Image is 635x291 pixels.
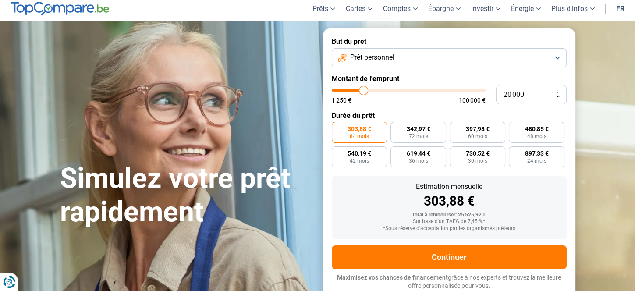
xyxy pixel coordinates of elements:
[332,111,567,120] label: Durée du prêt
[525,126,549,132] span: 480,85 €
[527,134,546,139] span: 48 mois
[468,134,487,139] span: 60 mois
[339,212,560,218] div: Total à rembourser: 25 525,92 €
[11,2,109,16] img: TopCompare
[350,158,369,163] span: 42 mois
[409,158,428,163] span: 36 mois
[468,158,487,163] span: 30 mois
[60,162,312,229] h1: Simulez votre prêt rapidement
[556,91,560,99] span: €
[350,53,394,62] span: Prêt personnel
[407,126,430,132] span: 342,97 €
[339,183,560,190] div: Estimation mensuelle
[339,195,560,208] div: 303,88 €
[407,150,430,156] span: 619,44 €
[332,75,567,83] label: Montant de l'emprunt
[337,274,448,281] span: Maximisez vos chances de financement
[332,97,351,103] span: 1 250 €
[339,226,560,232] div: *Sous réserve d'acceptation par les organismes prêteurs
[332,48,567,67] button: Prêt personnel
[332,273,567,291] p: grâce à nos experts et trouvez la meilleure offre personnalisée pour vous.
[409,134,428,139] span: 72 mois
[527,158,546,163] span: 24 mois
[466,126,490,132] span: 397,98 €
[348,150,371,156] span: 540,19 €
[525,150,549,156] span: 897,33 €
[339,219,560,225] div: Sur base d'un TAEG de 7,45 %*
[348,126,371,132] span: 303,88 €
[466,150,490,156] span: 730,52 €
[332,245,567,269] button: Continuer
[350,134,369,139] span: 84 mois
[459,97,486,103] span: 100 000 €
[332,37,567,46] label: But du prêt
